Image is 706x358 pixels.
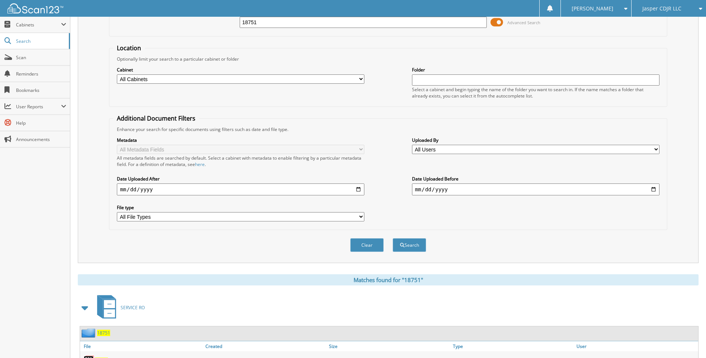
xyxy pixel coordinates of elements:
[93,293,145,322] a: SERVICE RO
[572,6,613,11] span: [PERSON_NAME]
[113,44,145,52] legend: Location
[117,204,364,211] label: File type
[642,6,681,11] span: Jasper CDJR LLC
[669,322,706,358] iframe: Chat Widget
[16,38,65,44] span: Search
[16,136,66,143] span: Announcements
[78,274,699,285] div: Matches found for "18751"
[113,114,199,122] legend: Additional Document Filters
[117,176,364,182] label: Date Uploaded After
[117,183,364,195] input: start
[97,330,110,336] a: 18751
[113,126,663,132] div: Enhance your search for specific documents using filters such as date and file type.
[412,67,659,73] label: Folder
[7,3,63,13] img: scan123-logo-white.svg
[393,238,426,252] button: Search
[350,238,384,252] button: Clear
[195,161,205,167] a: here
[16,71,66,77] span: Reminders
[16,87,66,93] span: Bookmarks
[117,67,364,73] label: Cabinet
[117,155,364,167] div: All metadata fields are searched by default. Select a cabinet with metadata to enable filtering b...
[204,341,327,351] a: Created
[575,341,698,351] a: User
[117,137,364,143] label: Metadata
[507,20,540,25] span: Advanced Search
[412,137,659,143] label: Uploaded By
[16,22,61,28] span: Cabinets
[121,304,145,311] span: SERVICE RO
[327,341,451,351] a: Size
[16,54,66,61] span: Scan
[16,103,61,110] span: User Reports
[82,328,97,338] img: folder2.png
[451,341,575,351] a: Type
[16,120,66,126] span: Help
[412,183,659,195] input: end
[412,86,659,99] div: Select a cabinet and begin typing the name of the folder you want to search in. If the name match...
[80,341,204,351] a: File
[113,56,663,62] div: Optionally limit your search to a particular cabinet or folder
[412,176,659,182] label: Date Uploaded Before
